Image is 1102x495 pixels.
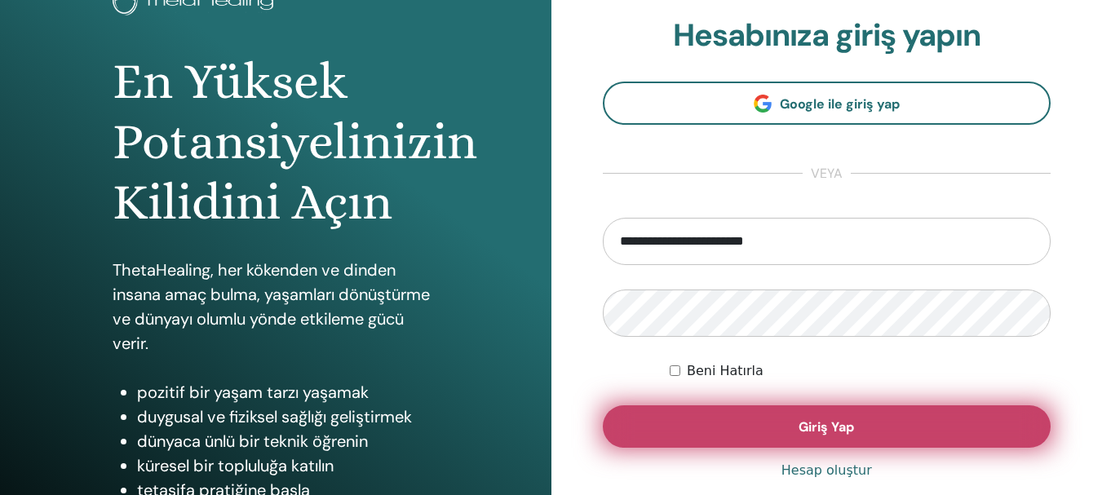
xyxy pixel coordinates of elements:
li: dünyaca ünlü bir teknik öğrenin [137,429,439,453]
span: veya [803,164,851,183]
h1: En Yüksek Potansiyelinizin Kilidini Açın [113,51,439,233]
li: pozitif bir yaşam tarzı yaşamak [137,380,439,404]
a: Google ile giriş yap [603,82,1051,125]
button: Giriş Yap [603,405,1051,448]
div: Keep me authenticated indefinitely or until I manually logout [670,361,1051,381]
li: küresel bir topluluğa katılın [137,453,439,478]
h2: Hesabınıza giriş yapın [603,17,1051,55]
p: ThetaHealing, her kökenden ve dinden insana amaç bulma, yaşamları dönüştürme ve dünyayı olumlu yö... [113,258,439,356]
label: Beni Hatırla [687,361,763,381]
a: Hesap oluştur [781,461,872,480]
li: duygusal ve fiziksel sağlığı geliştirmek [137,404,439,429]
span: Google ile giriş yap [780,95,900,113]
span: Giriş Yap [799,418,854,435]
